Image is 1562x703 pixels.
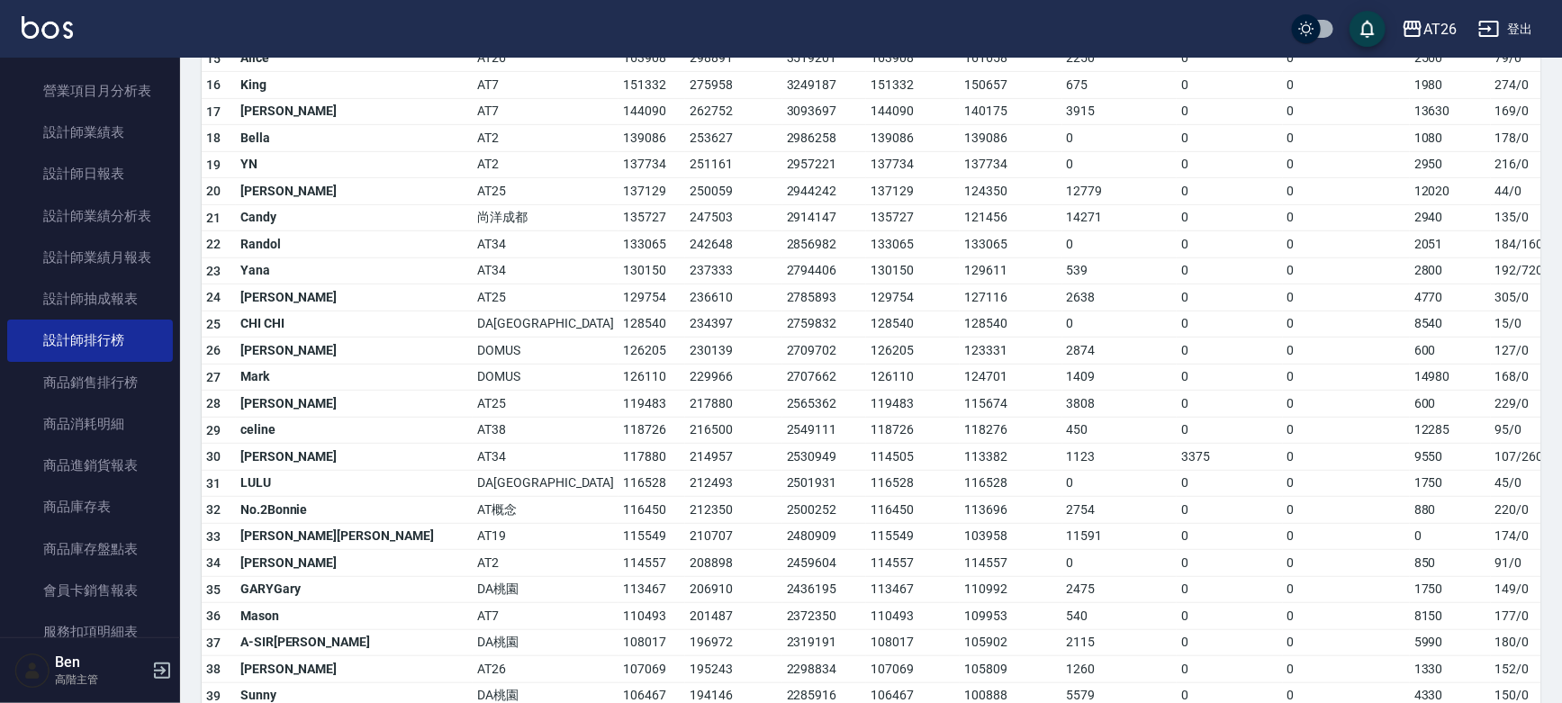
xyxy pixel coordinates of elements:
td: 2986258 [782,125,867,152]
span: 27 [206,370,221,384]
td: 600 [1410,338,1491,365]
td: 1750 [1410,470,1491,497]
td: 675 [1062,72,1177,99]
td: AT25 [473,391,618,418]
td: 130150 [866,257,960,284]
td: 0 [1283,497,1410,524]
td: 2914147 [782,204,867,231]
span: 32 [206,502,221,517]
td: 0 [1283,178,1410,205]
td: 0 [1177,204,1283,231]
td: 0 [1177,391,1283,418]
td: 0 [1177,231,1283,258]
td: 2480909 [782,523,867,550]
td: 0 [1177,125,1283,152]
td: 217880 [685,391,782,418]
td: 0 [1283,550,1410,577]
td: AT2 [473,151,618,178]
a: 設計師業績分析表 [7,195,173,237]
td: 2950 [1410,151,1491,178]
td: 0 [1283,364,1410,391]
td: 2957221 [782,151,867,178]
td: 0 [1283,444,1410,471]
td: AT25 [473,178,618,205]
td: 2874 [1062,338,1177,365]
td: 3519201 [782,45,867,72]
span: 34 [206,555,221,570]
td: 8540 [1410,311,1491,338]
td: 135727 [866,204,960,231]
td: 230139 [685,338,782,365]
a: 商品庫存表 [7,486,173,527]
td: 0 [1283,98,1410,125]
p: 高階主管 [55,671,147,688]
td: 229966 [685,364,782,391]
td: 114557 [618,550,685,577]
td: 2501931 [782,470,867,497]
td: 114557 [960,550,1062,577]
td: 0 [1283,284,1410,311]
td: 2707662 [782,364,867,391]
td: 124350 [960,178,1062,205]
td: 2856982 [782,231,867,258]
td: 137129 [618,178,685,205]
td: 2051 [1410,231,1491,258]
td: 0 [1283,391,1410,418]
td: AT38 [473,417,618,444]
td: 14271 [1062,204,1177,231]
span: 24 [206,290,221,304]
td: [PERSON_NAME] [236,550,473,577]
td: 212493 [685,470,782,497]
span: 15 [206,51,221,66]
td: 4770 [1410,284,1491,311]
td: 12020 [1410,178,1491,205]
td: GARYGary [236,576,473,603]
td: 113382 [960,444,1062,471]
td: 0 [1283,523,1410,550]
td: 0 [1283,470,1410,497]
a: 設計師日報表 [7,153,173,194]
td: 0 [1177,178,1283,205]
td: 118726 [618,417,685,444]
td: 12285 [1410,417,1491,444]
a: 商品進銷貨報表 [7,445,173,486]
td: 212350 [685,497,782,524]
td: 0 [1177,576,1283,603]
td: 237333 [685,257,782,284]
td: 0 [1177,284,1283,311]
td: 2459604 [782,550,867,577]
a: 商品庫存盤點表 [7,528,173,570]
td: [PERSON_NAME][PERSON_NAME] [236,523,473,550]
td: 275958 [685,72,782,99]
td: 0 [1283,125,1410,152]
td: 14980 [1410,364,1491,391]
td: 0 [1177,151,1283,178]
td: 1123 [1062,444,1177,471]
td: 210707 [685,523,782,550]
td: 262752 [685,98,782,125]
td: 0 [1283,45,1410,72]
td: 117880 [618,444,685,471]
td: 137734 [618,151,685,178]
td: 2709702 [782,338,867,365]
td: 3808 [1062,391,1177,418]
td: 124701 [960,364,1062,391]
td: DOMUS [473,338,618,365]
td: 206910 [685,576,782,603]
td: 13630 [1410,98,1491,125]
td: 247503 [685,204,782,231]
td: 3093697 [782,98,867,125]
td: 116528 [960,470,1062,497]
span: 39 [206,689,221,703]
td: 0 [1177,72,1283,99]
td: 135727 [618,204,685,231]
td: King [236,72,473,99]
td: 113467 [866,576,960,603]
td: 113696 [960,497,1062,524]
td: 0 [1177,364,1283,391]
td: DA[GEOGRAPHIC_DATA] [473,470,618,497]
td: AT7 [473,72,618,99]
td: 128540 [618,311,685,338]
td: 2800 [1410,257,1491,284]
td: 130150 [618,257,685,284]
